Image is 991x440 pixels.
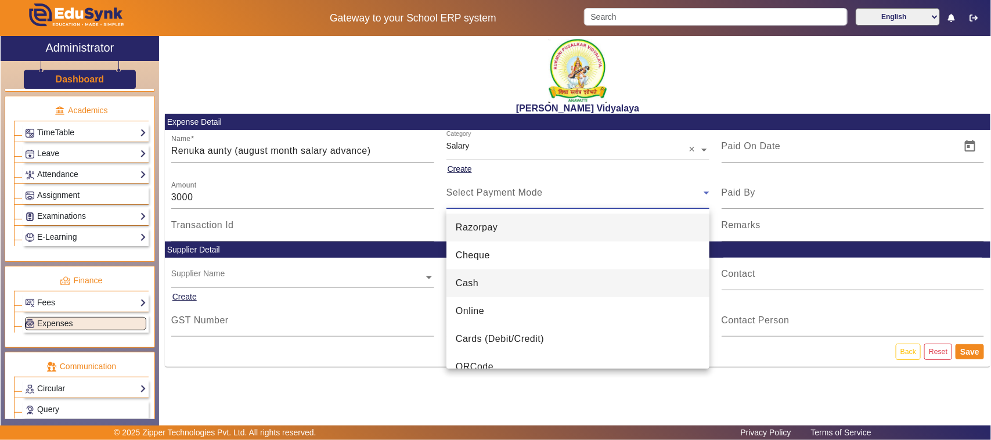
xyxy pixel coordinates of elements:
[456,332,544,346] span: Cards (Debit/Credit)
[456,276,478,290] span: Cash
[456,304,484,318] span: Online
[456,360,493,374] span: QRCode
[456,221,498,235] span: Razorpay
[456,248,490,262] span: Cheque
